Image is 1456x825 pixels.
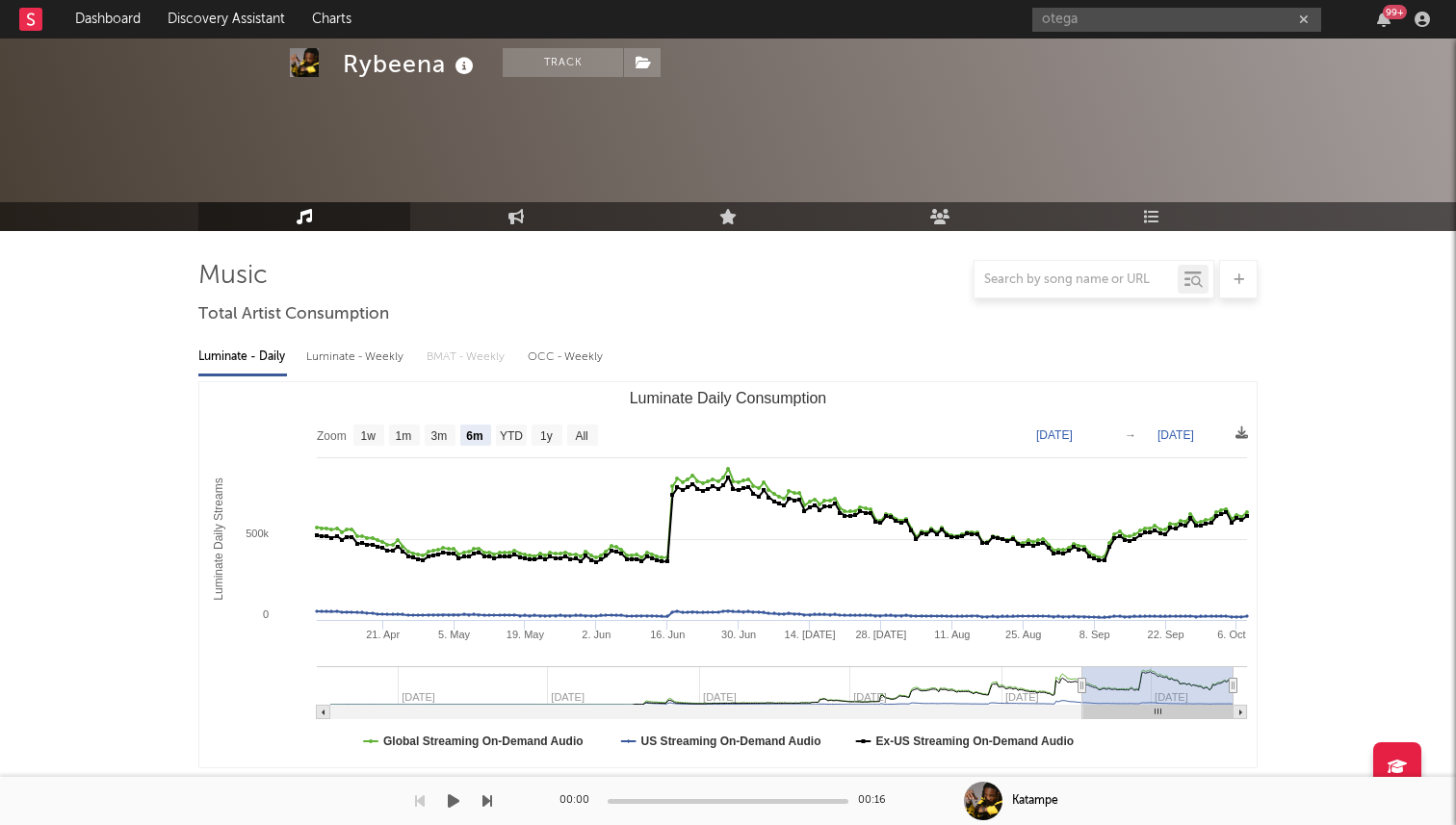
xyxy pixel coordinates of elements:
[1148,629,1184,640] text: 22. Sep
[396,429,412,443] text: 1m
[1383,5,1407,19] div: 99 +
[855,629,906,640] text: 28. [DATE]
[1157,428,1194,442] text: [DATE]
[383,735,584,748] text: Global Streaming On-Demand Audio
[1005,629,1041,640] text: 25. Aug
[641,735,821,748] text: US Streaming On-Demand Audio
[343,48,479,80] div: Rybeena
[500,429,523,443] text: YTD
[858,789,897,812] div: 00:16
[876,735,1075,748] text: Ex-US Streaming On-Demand Audio
[1377,12,1391,27] button: 99+
[306,341,407,374] div: Luminate - Weekly
[575,429,587,443] text: All
[1012,792,1058,810] div: Katampe
[366,629,400,640] text: 21. Apr
[975,272,1178,288] input: Search by song name or URL
[1036,428,1073,442] text: [DATE]
[507,629,545,640] text: 19. May
[361,429,377,443] text: 1w
[721,629,756,640] text: 30. Jun
[198,303,389,326] span: Total Artist Consumption
[785,629,836,640] text: 14. [DATE]
[212,477,225,600] text: Luminate Daily Streams
[934,629,970,640] text: 11. Aug
[199,382,1257,767] svg: Luminate Daily Consumption
[503,48,623,77] button: Track
[317,429,347,443] text: Zoom
[431,429,448,443] text: 3m
[1125,428,1136,442] text: →
[198,341,287,374] div: Luminate - Daily
[1079,629,1110,640] text: 8. Sep
[630,390,827,406] text: Luminate Daily Consumption
[559,789,598,812] div: 00:00
[246,528,269,539] text: 500k
[466,429,482,443] text: 6m
[438,629,471,640] text: 5. May
[582,629,611,640] text: 2. Jun
[540,429,553,443] text: 1y
[1032,8,1321,32] input: Search for artists
[263,608,269,620] text: 0
[528,341,605,374] div: OCC - Weekly
[1217,629,1245,640] text: 6. Oct
[650,629,685,640] text: 16. Jun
